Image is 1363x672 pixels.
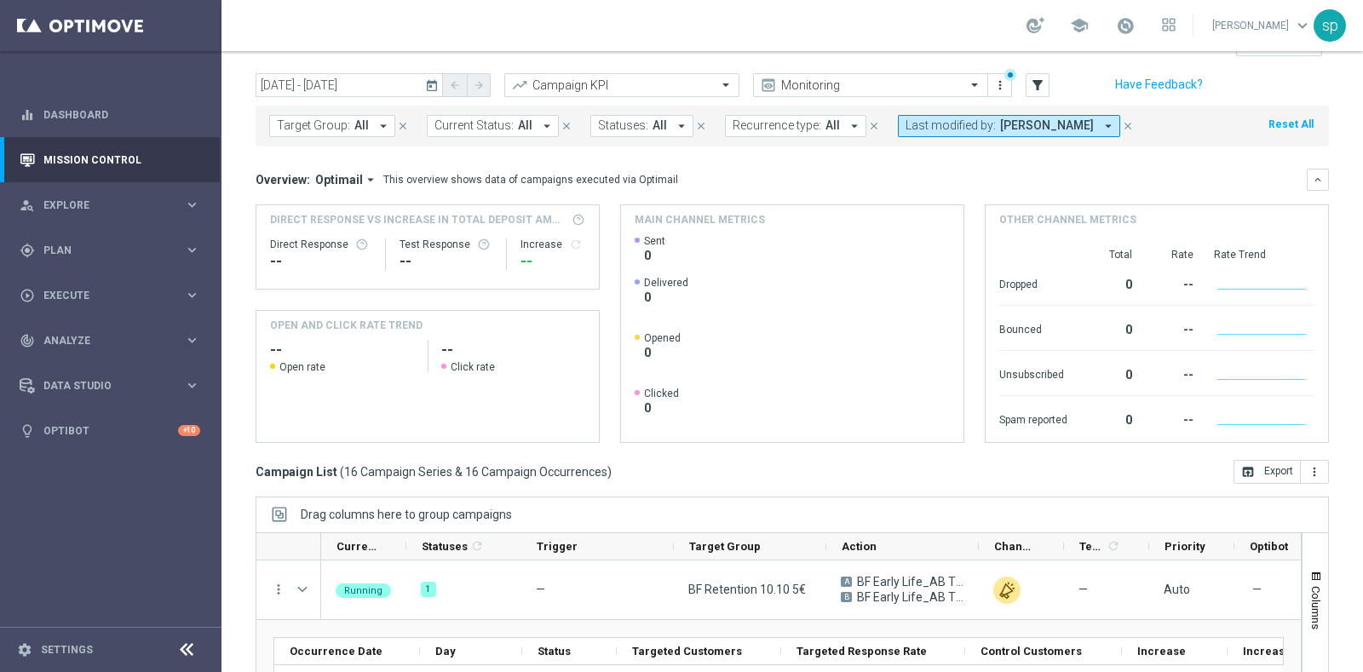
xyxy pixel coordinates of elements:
[20,378,184,393] div: Data Studio
[184,332,200,348] i: keyboard_arrow_right
[1301,460,1329,484] button: more_vert
[184,287,200,303] i: keyboard_arrow_right
[425,78,440,93] i: today
[441,340,585,360] h2: --
[270,340,414,360] h2: --
[607,464,612,480] span: )
[435,645,456,658] span: Day
[847,118,862,134] i: arrow_drop_down
[653,118,667,133] span: All
[999,212,1136,227] h4: Other channel metrics
[271,582,286,597] i: more_vert
[841,592,852,602] span: B
[999,269,1067,296] div: Dropped
[256,560,321,620] div: Press SPACE to select this row.
[644,234,665,248] span: Sent
[760,77,777,94] i: preview
[344,464,607,480] span: 16 Campaign Series & 16 Campaign Occurrences
[1120,117,1136,135] button: close
[1234,460,1301,484] button: open_in_browser Export
[344,585,382,596] span: Running
[340,464,344,480] span: (
[518,118,532,133] span: All
[43,336,184,346] span: Analyze
[841,577,852,587] span: A
[1026,73,1050,97] button: filter_alt
[1307,169,1329,191] button: keyboard_arrow_down
[1234,464,1329,478] multiple-options-button: Export to CSV
[1241,465,1255,479] i: open_in_browser
[695,120,707,132] i: close
[397,120,409,132] i: close
[451,360,495,374] span: Click rate
[184,242,200,258] i: keyboard_arrow_right
[993,577,1021,604] img: Other
[277,118,350,133] span: Target Group:
[1214,248,1314,261] div: Rate Trend
[43,137,200,182] a: Mission Control
[19,424,201,438] div: lightbulb Optibot +10
[644,400,679,416] span: 0
[1070,16,1089,35] span: school
[688,582,806,597] span: BF Retention 10.10 5€
[538,645,571,658] span: Status
[20,243,35,258] i: gps_fixed
[20,333,35,348] i: track_changes
[857,574,964,589] span: BF Early Life_AB TEST BF lungo
[43,200,184,210] span: Explore
[674,118,689,134] i: arrow_drop_down
[1314,9,1346,42] div: sp
[443,73,467,97] button: arrow_back
[43,245,184,256] span: Plan
[733,118,821,133] span: Recurrence type:
[363,172,378,187] i: arrow_drop_down
[689,540,761,553] span: Target Group
[1165,540,1205,553] span: Priority
[993,78,1007,92] i: more_vert
[20,243,184,258] div: Plan
[1088,269,1132,296] div: 0
[434,118,514,133] span: Current Status:
[1000,118,1094,133] span: [PERSON_NAME]
[395,117,411,135] button: close
[569,238,583,251] i: refresh
[1252,582,1262,597] span: —
[19,153,201,167] button: Mission Control
[19,289,201,302] button: play_circle_outline Execute keyboard_arrow_right
[449,79,461,91] i: arrow_back
[866,117,882,135] button: close
[992,75,1009,95] button: more_vert
[693,117,709,135] button: close
[19,108,201,122] button: equalizer Dashboard
[315,172,363,187] span: Optimail
[19,244,201,257] button: gps_fixed Plan keyboard_arrow_right
[20,408,200,453] div: Optibot
[20,333,184,348] div: Analyze
[269,115,395,137] button: Target Group: All arrow_drop_down
[43,290,184,301] span: Execute
[467,73,491,97] button: arrow_forward
[1030,78,1045,93] i: filter_alt
[1107,539,1120,553] i: refresh
[1153,314,1193,342] div: --
[1088,248,1132,261] div: Total
[999,405,1067,432] div: Spam reported
[290,645,382,658] span: Occurrence Date
[400,251,493,272] div: --
[41,645,93,655] a: Settings
[20,288,184,303] div: Execute
[644,345,681,360] span: 0
[1211,13,1314,38] a: [PERSON_NAME]keyboard_arrow_down
[19,198,201,212] button: person_search Explore keyboard_arrow_right
[301,508,512,521] div: Row Groups
[1088,314,1132,342] div: 0
[981,645,1082,658] span: Control Customers
[19,379,201,393] button: Data Studio keyboard_arrow_right
[423,73,443,99] button: today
